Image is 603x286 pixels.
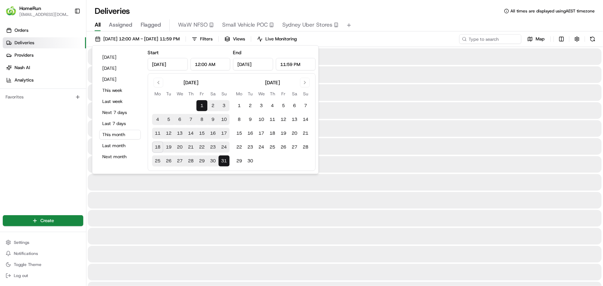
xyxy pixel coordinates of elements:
[267,128,278,139] button: 18
[278,128,289,139] button: 19
[185,90,196,97] th: Thursday
[196,128,207,139] button: 15
[178,21,208,29] span: WaW NFSO
[289,128,300,139] button: 20
[174,128,185,139] button: 13
[218,142,229,153] button: 24
[300,142,311,153] button: 28
[254,34,300,44] button: Live Monitoring
[234,90,245,97] th: Monday
[99,97,141,106] button: Last week
[245,155,256,166] button: 30
[536,36,545,42] span: Map
[300,78,310,87] button: Go to next month
[3,62,86,73] a: Nash AI
[256,100,267,111] button: 3
[19,5,41,12] button: HomeRun
[234,114,245,125] button: 8
[185,155,196,166] button: 28
[6,6,17,17] img: HomeRun
[99,53,141,62] button: [DATE]
[152,142,163,153] button: 18
[233,58,273,70] input: Date
[163,114,174,125] button: 5
[207,128,218,139] button: 16
[278,142,289,153] button: 26
[185,114,196,125] button: 7
[15,77,34,83] span: Analytics
[207,142,218,153] button: 23
[163,90,174,97] th: Tuesday
[300,90,311,97] th: Sunday
[289,114,300,125] button: 13
[185,128,196,139] button: 14
[289,142,300,153] button: 27
[152,114,163,125] button: 4
[141,21,161,29] span: Flagged
[233,36,245,42] span: Views
[174,90,185,97] th: Wednesday
[300,100,311,111] button: 7
[99,75,141,84] button: [DATE]
[174,114,185,125] button: 6
[153,78,163,87] button: Go to previous month
[152,155,163,166] button: 25
[196,142,207,153] button: 22
[3,249,83,258] button: Notifications
[3,37,86,48] a: Deliveries
[196,100,207,111] button: 1
[95,6,130,17] h1: Deliveries
[196,114,207,125] button: 8
[245,90,256,97] th: Tuesday
[207,100,218,111] button: 2
[207,155,218,166] button: 30
[256,90,267,97] th: Wednesday
[218,100,229,111] button: 3
[99,130,141,140] button: This month
[190,58,230,70] input: Time
[300,114,311,125] button: 14
[189,34,216,44] button: Filters
[99,64,141,73] button: [DATE]
[3,50,86,61] a: Providers
[15,40,34,46] span: Deliveries
[265,79,280,86] div: [DATE]
[256,114,267,125] button: 10
[218,90,229,97] th: Sunday
[222,34,248,44] button: Views
[99,141,141,151] button: Last month
[174,142,185,153] button: 20
[148,49,159,56] label: Start
[276,58,316,70] input: Time
[14,251,38,256] span: Notifications
[289,100,300,111] button: 6
[459,34,521,44] input: Type to search
[278,100,289,111] button: 5
[218,155,229,166] button: 31
[3,260,83,269] button: Toggle Theme
[278,90,289,97] th: Friday
[245,114,256,125] button: 9
[163,128,174,139] button: 12
[3,92,83,103] div: Favorites
[3,215,83,226] button: Create
[200,36,213,42] span: Filters
[15,52,34,58] span: Providers
[19,12,69,17] button: [EMAIL_ADDRESS][DOMAIN_NAME]
[99,152,141,162] button: Next month
[267,142,278,153] button: 25
[99,119,141,128] button: Last 7 days
[196,155,207,166] button: 29
[245,128,256,139] button: 16
[234,155,245,166] button: 29
[510,8,595,14] span: All times are displayed using AEST timezone
[3,25,86,36] a: Orders
[289,90,300,97] th: Saturday
[207,90,218,97] th: Saturday
[163,155,174,166] button: 26
[174,155,185,166] button: 27
[256,142,267,153] button: 24
[267,100,278,111] button: 4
